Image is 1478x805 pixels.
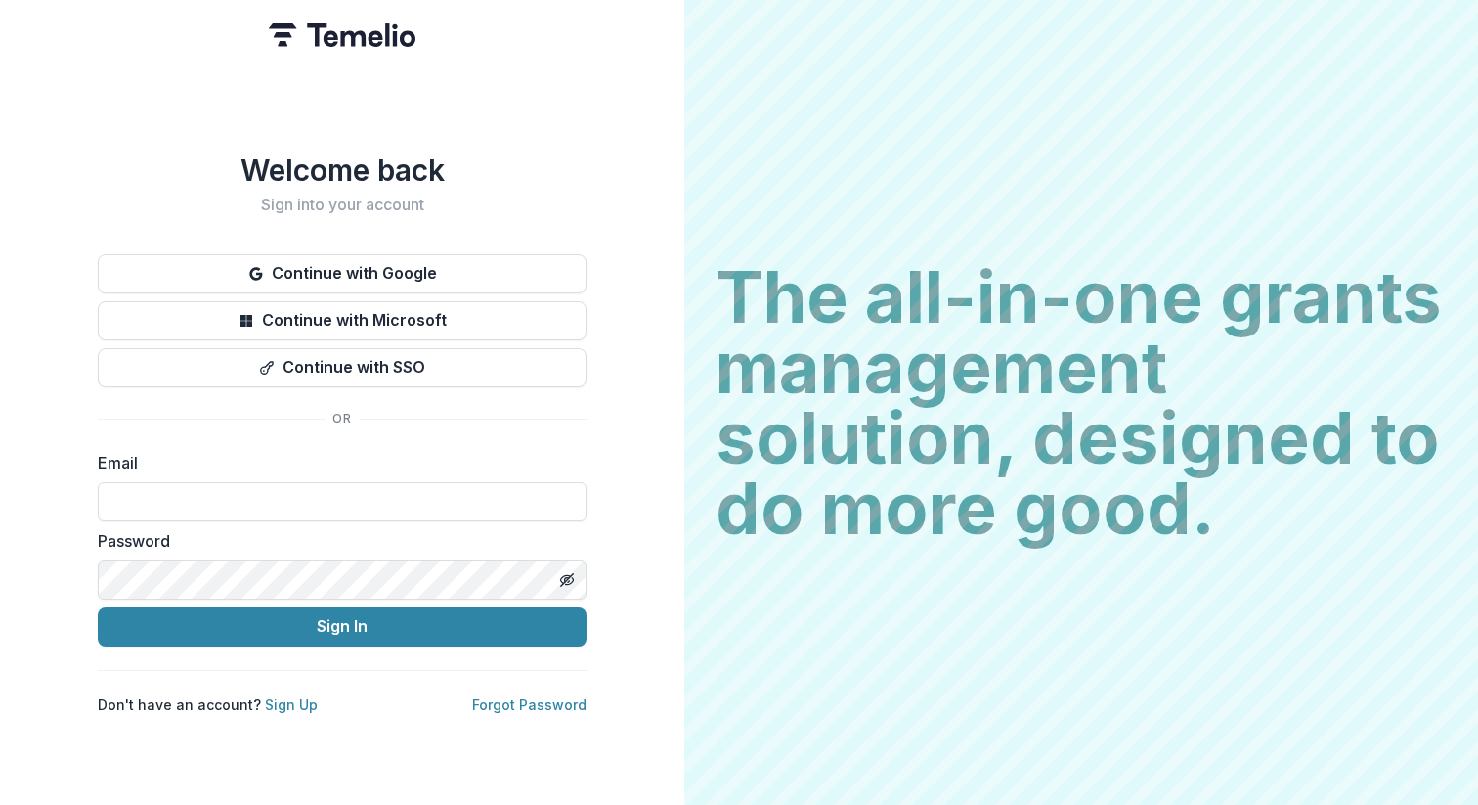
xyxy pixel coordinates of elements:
p: Don't have an account? [98,694,318,715]
h2: Sign into your account [98,196,587,214]
button: Continue with SSO [98,348,587,387]
label: Email [98,451,575,474]
button: Continue with Google [98,254,587,293]
button: Continue with Microsoft [98,301,587,340]
button: Sign In [98,607,587,647]
a: Sign Up [265,696,318,713]
a: Forgot Password [472,696,587,713]
img: Temelio [269,23,415,47]
label: Password [98,529,575,553]
h1: Welcome back [98,153,587,188]
button: Toggle password visibility [551,564,583,596]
